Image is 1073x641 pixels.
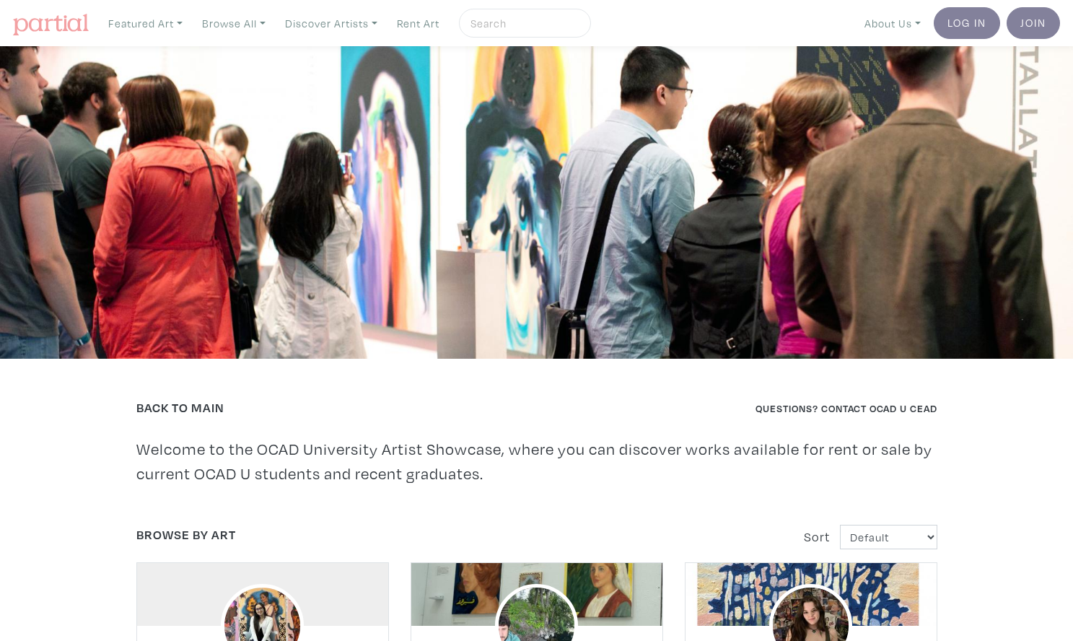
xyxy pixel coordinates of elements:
a: Join [1007,7,1060,39]
a: Browse All [196,9,272,38]
a: Questions? Contact OCAD U CEAD [756,401,937,415]
a: Log In [934,7,1000,39]
p: Welcome to the OCAD University Artist Showcase, where you can discover works available for rent o... [136,437,937,486]
a: Browse by Art [136,526,236,543]
a: Featured Art [102,9,189,38]
input: Search [469,14,577,32]
a: Rent Art [390,9,446,38]
span: Sort [804,528,830,545]
a: Discover Artists [279,9,384,38]
a: About Us [858,9,927,38]
a: Back to Main [136,399,224,416]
